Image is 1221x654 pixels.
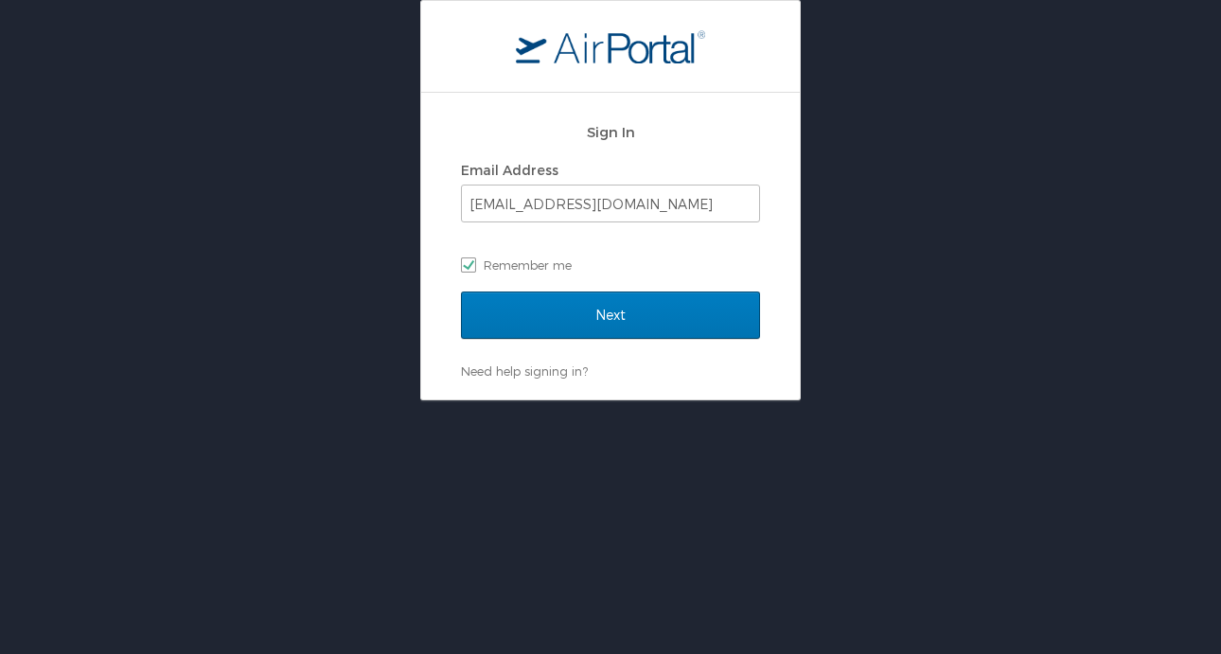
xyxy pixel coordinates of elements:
[461,363,588,379] a: Need help signing in?
[461,162,558,178] label: Email Address
[461,121,760,143] h2: Sign In
[461,251,760,279] label: Remember me
[516,29,705,63] img: logo
[461,292,760,339] input: Next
